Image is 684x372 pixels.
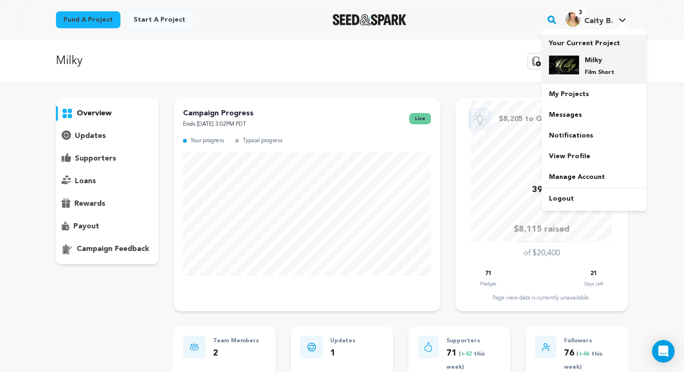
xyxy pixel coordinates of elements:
div: Open Intercom Messenger [652,340,675,363]
p: 1 [330,347,356,360]
p: Days Left [584,279,603,289]
span: ( this week) [446,351,485,371]
p: Updates [330,336,356,347]
h4: Milky [585,56,619,65]
p: 39% [532,183,551,197]
button: updates [56,129,159,144]
p: Campaign Progress [183,108,254,119]
p: Team Members [213,336,259,347]
p: Followers [564,336,619,347]
a: Logout [541,188,647,209]
a: View Profile [541,146,647,167]
a: Manage Account [541,167,647,187]
p: Pledges [480,279,496,289]
button: campaign feedback [56,242,159,257]
img: 2dcabe12e680fe0f.jpg [565,12,581,27]
button: loans [56,174,159,189]
span: +42 [461,351,474,357]
p: Your progress [191,136,224,146]
span: +46 [579,351,591,357]
button: overview [56,106,159,121]
p: Milky [56,53,83,70]
p: 21 [590,268,597,279]
p: Your Current Project [549,35,639,48]
p: supporters [75,153,116,164]
p: rewards [74,198,105,210]
a: Start a project [126,11,193,28]
p: 71 [485,268,492,279]
p: Supporters [446,336,501,347]
a: Notifications [541,125,647,146]
p: campaign feedback [77,243,149,255]
span: ( this week) [564,351,603,371]
p: updates [75,130,106,142]
p: payout [73,221,99,232]
p: Film Short [585,69,619,76]
div: Caity B.'s Profile [565,12,613,27]
span: live [409,113,431,124]
a: Fund a project [56,11,120,28]
p: loans [75,176,96,187]
a: Messages [541,105,647,125]
button: supporters [56,151,159,166]
a: Your Current Project Milky Film Short [549,35,639,84]
a: Caity B.'s Profile [564,10,628,27]
button: rewards [56,196,159,211]
p: overview [77,108,111,119]
img: 4d8050832d7d6ff9.png [549,56,579,74]
p: 2 [213,347,259,360]
p: of $20,400 [524,248,560,259]
a: Seed&Spark Homepage [333,14,406,25]
p: Typical progress [243,136,282,146]
img: Seed&Spark Logo Dark Mode [333,14,406,25]
span: Caity B.'s Profile [564,10,628,30]
span: Caity B. [584,17,613,25]
a: My Projects [541,84,647,105]
div: Page view data is currently unavailable. [465,294,619,302]
span: 3 [575,8,586,17]
button: payout [56,219,159,234]
p: Ends [DATE] 3:02PM PDT [183,119,254,130]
